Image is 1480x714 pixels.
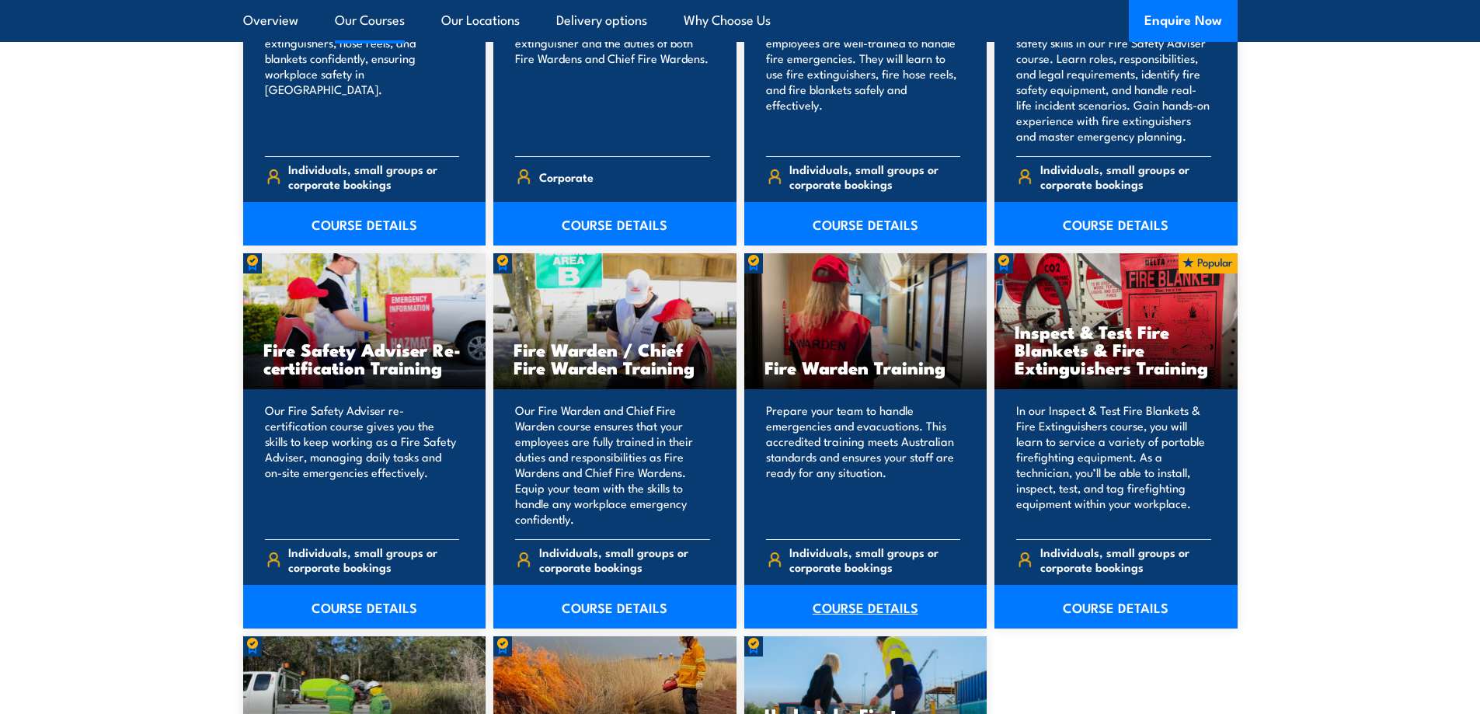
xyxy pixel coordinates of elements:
a: COURSE DETAILS [994,202,1238,246]
a: COURSE DETAILS [243,585,486,629]
h3: Fire Warden / Chief Fire Warden Training [514,340,716,376]
a: COURSE DETAILS [994,585,1238,629]
a: COURSE DETAILS [493,585,737,629]
span: Individuals, small groups or corporate bookings [789,162,960,191]
a: COURSE DETAILS [744,202,987,246]
span: Individuals, small groups or corporate bookings [1040,545,1211,574]
h3: Fire Warden Training [764,358,967,376]
p: Our Fire Extinguisher and Fire Warden course will ensure your employees are well-trained to handl... [766,4,961,144]
span: Individuals, small groups or corporate bookings [789,545,960,574]
p: Prepare your team to handle emergencies and evacuations. This accredited training meets Australia... [766,402,961,527]
span: Individuals, small groups or corporate bookings [1040,162,1211,191]
a: COURSE DETAILS [493,202,737,246]
span: Individuals, small groups or corporate bookings [288,545,459,574]
span: Individuals, small groups or corporate bookings [539,545,710,574]
p: Equip your team in [GEOGRAPHIC_DATA] with key fire safety skills in our Fire Safety Adviser cours... [1016,4,1211,144]
h3: Fire Safety Adviser Re-certification Training [263,340,466,376]
p: In our Inspect & Test Fire Blankets & Fire Extinguishers course, you will learn to service a vari... [1016,402,1211,527]
p: Train your team in essential fire safety. Learn to use fire extinguishers, hose reels, and blanke... [265,4,460,144]
span: Corporate [539,165,594,189]
p: Our Fire Safety Adviser re-certification course gives you the skills to keep working as a Fire Sa... [265,402,460,527]
p: Our Fire Warden and Chief Fire Warden course ensures that your employees are fully trained in the... [515,402,710,527]
p: Our Fire Combo Awareness Day includes training on how to use a fire extinguisher and the duties o... [515,4,710,144]
a: COURSE DETAILS [744,585,987,629]
a: COURSE DETAILS [243,202,486,246]
span: Individuals, small groups or corporate bookings [288,162,459,191]
h3: Inspect & Test Fire Blankets & Fire Extinguishers Training [1015,322,1217,376]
